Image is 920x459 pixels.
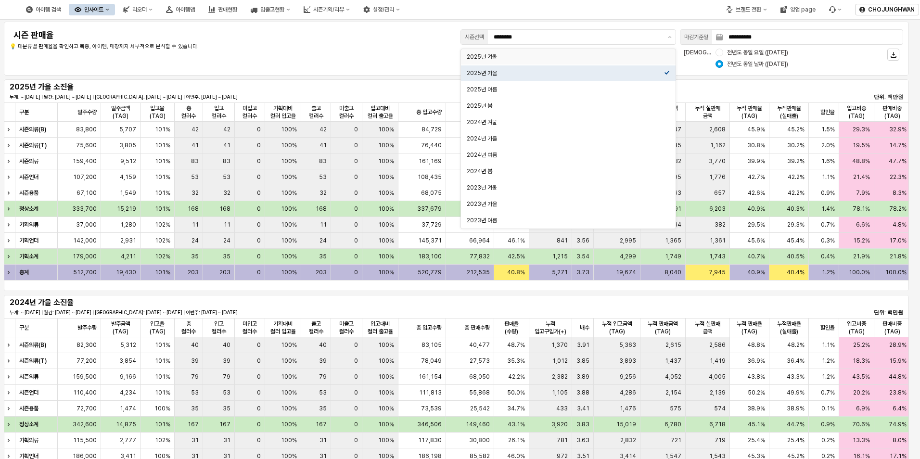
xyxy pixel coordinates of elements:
[467,167,664,175] div: 2024년 봄
[219,205,230,213] span: 168
[421,141,442,149] span: 76,440
[4,138,16,153] div: Expand row
[507,268,525,276] span: 40.8%
[269,320,297,335] span: 기획대비 컬러 입고율
[73,253,97,260] span: 179,000
[4,153,16,169] div: Expand row
[821,221,835,229] span: 0.7%
[155,268,170,276] span: 101%
[787,141,805,149] span: 30.2%
[219,268,230,276] span: 203
[155,253,170,260] span: 102%
[889,205,907,213] span: 78.2%
[821,157,835,165] span: 1.6%
[378,126,394,133] span: 100%
[715,221,726,229] span: 382
[223,141,230,149] span: 41
[467,200,664,208] div: 2023년 가을
[893,221,907,229] span: 4.8%
[281,253,297,260] span: 100%
[4,122,16,137] div: Expand row
[747,157,765,165] span: 39.9%
[366,320,394,335] span: 입고대비 컬러 출고율
[378,205,394,213] span: 100%
[467,217,664,224] div: 2023년 여름
[223,253,230,260] span: 35
[105,104,136,120] span: 발주금액(TAG)
[684,32,708,42] div: 마감기준일
[19,174,38,180] strong: 시즌언더
[120,157,136,165] span: 9,512
[787,237,805,244] span: 45.4%
[665,253,681,260] span: 1,749
[298,4,356,15] div: 시즌기획/리뷰
[747,205,765,213] span: 40.9%
[19,253,38,260] strong: 기획소계
[155,189,170,197] span: 101%
[378,141,394,149] span: 100%
[4,265,16,280] div: Expand row
[467,102,664,110] div: 2025년 봄
[467,184,664,191] div: 2023년 겨울
[748,173,765,181] span: 42.7%
[853,205,870,213] span: 78.1%
[73,173,97,181] span: 107,200
[690,320,726,335] span: 누적 실판매 금액
[319,157,327,165] span: 83
[418,268,442,276] span: 520,779
[498,320,525,335] span: 판매율(수량)
[748,221,765,229] span: 29.5%
[709,205,726,213] span: 6,203
[727,49,788,56] span: 전년도 동일 요일 ([DATE])
[257,157,261,165] span: 0
[664,30,676,44] button: 제안 사항 표시
[121,253,136,260] span: 4,211
[354,237,358,244] span: 0
[878,104,906,120] span: 판매비중(TAG)
[72,205,97,213] span: 333,700
[644,320,681,335] span: 누적 판매금액(TAG)
[616,268,636,276] span: 19,674
[620,253,636,260] span: 4,299
[155,173,170,181] span: 101%
[179,104,199,120] span: 총 컬러수
[889,126,907,133] span: 32.9%
[775,4,821,15] div: 영업 page
[508,237,525,244] span: 46.1%
[747,237,765,244] span: 45.6%
[19,237,38,244] strong: 기획언더
[120,189,136,197] span: 1,549
[192,141,199,149] span: 41
[281,157,297,165] span: 100%
[598,320,636,335] span: 누적 입고금액(TAG)
[853,237,870,244] span: 15.2%
[223,126,230,133] span: 42
[4,417,16,432] div: Expand row
[418,253,442,260] span: 183,100
[257,173,261,181] span: 0
[144,320,170,335] span: 입고율(TAG)
[191,157,199,165] span: 83
[467,53,664,61] div: 2025년 겨울
[4,217,16,232] div: Expand row
[281,268,297,276] span: 100%
[239,320,261,335] span: 미입고 컬러수
[69,4,115,15] div: 인사이트
[690,104,726,120] span: 누적 실판매 금액
[281,237,297,244] span: 100%
[714,189,726,197] span: 657
[319,126,327,133] span: 42
[4,185,16,201] div: Expand row
[223,189,230,197] span: 32
[709,268,726,276] span: 7,945
[557,237,568,244] span: 841
[155,141,170,149] span: 101%
[192,221,199,229] span: 11
[890,253,907,260] span: 21.8%
[257,237,261,244] span: 0
[787,253,805,260] span: 40.5%
[878,320,906,335] span: 판매비중(TAG)
[117,4,158,15] div: 리오더
[155,237,170,244] span: 102%
[890,173,907,181] span: 22.3%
